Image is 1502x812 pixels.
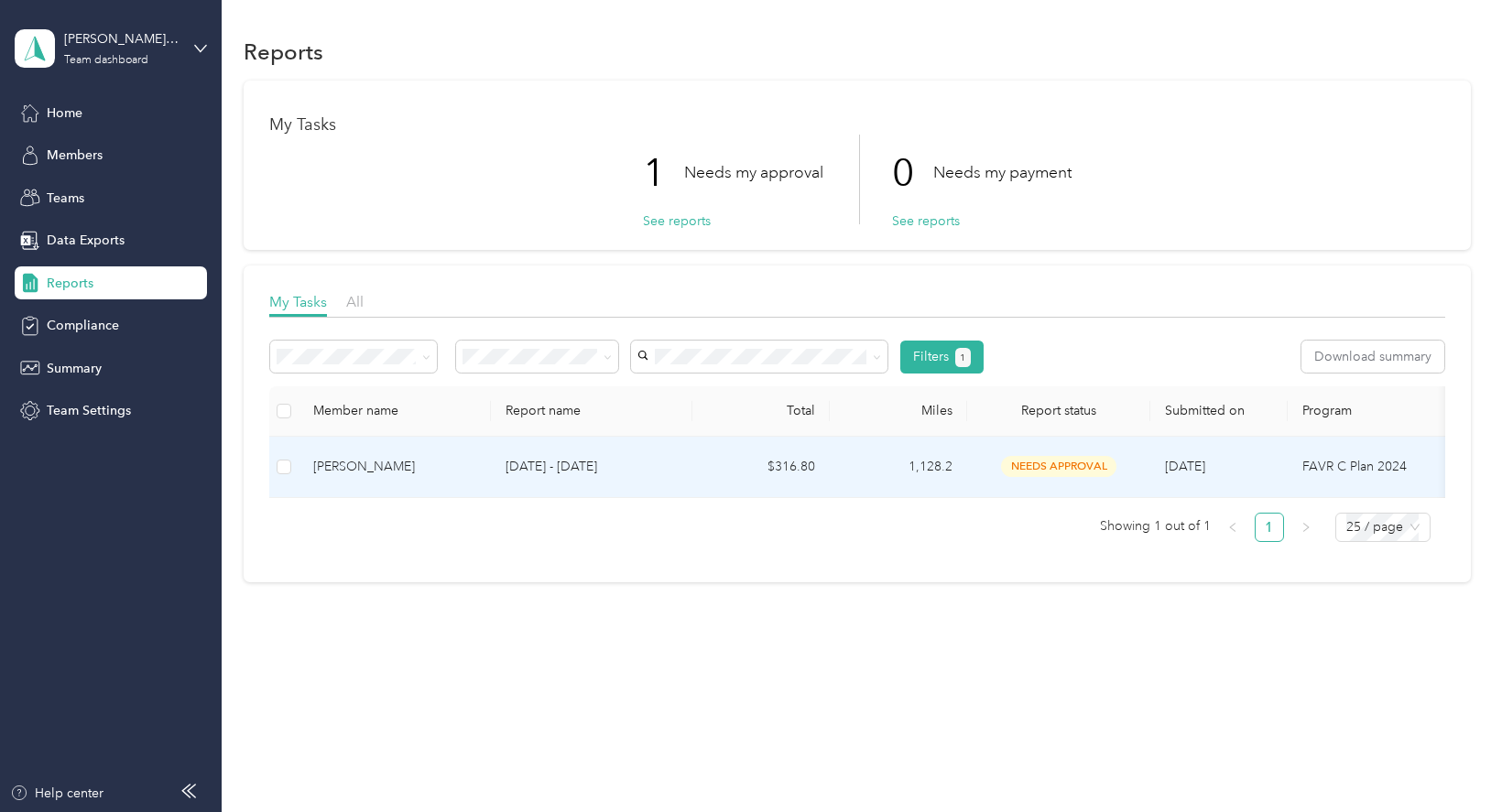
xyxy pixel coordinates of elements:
[506,457,678,477] p: [DATE] - [DATE]
[47,274,93,293] span: Reports
[1150,386,1288,437] th: Submitted on
[10,784,103,803] button: Help center
[1301,341,1444,373] button: Download summary
[643,211,711,231] button: See reports
[643,135,684,211] p: 1
[955,348,971,367] button: 1
[269,293,327,310] span: My Tasks
[960,350,965,366] span: 1
[1227,522,1238,533] span: left
[1399,709,1502,812] iframe: Everlance-gr Chat Button Frame
[313,457,476,477] div: [PERSON_NAME]
[47,401,131,420] span: Team Settings
[1291,513,1321,542] li: Next Page
[707,403,815,418] div: Total
[1218,513,1247,542] li: Previous Page
[844,403,952,418] div: Miles
[47,146,103,165] span: Members
[1218,513,1247,542] button: left
[1255,513,1284,542] li: 1
[491,386,692,437] th: Report name
[684,161,823,184] p: Needs my approval
[47,231,125,250] span: Data Exports
[47,316,119,335] span: Compliance
[982,403,1136,418] span: Report status
[892,211,960,231] button: See reports
[1256,514,1283,541] a: 1
[47,103,82,123] span: Home
[892,135,933,211] p: 0
[47,189,84,208] span: Teams
[299,386,491,437] th: Member name
[830,437,967,498] td: 1,128.2
[1301,522,1312,533] span: right
[1001,456,1116,477] span: needs approval
[47,359,102,378] span: Summary
[933,161,1072,184] p: Needs my payment
[900,341,984,374] button: Filters1
[1100,513,1211,540] span: Showing 1 out of 1
[269,115,1444,135] h1: My Tasks
[346,293,364,310] span: All
[1302,457,1502,477] p: FAVR C Plan 2024
[64,29,179,49] div: [PERSON_NAME][EMAIL_ADDRESS][PERSON_NAME][DOMAIN_NAME]
[1165,459,1205,474] span: [DATE]
[64,55,148,66] div: Team dashboard
[1291,513,1321,542] button: right
[692,437,830,498] td: $316.80
[1346,514,1420,541] span: 25 / page
[244,42,323,61] h1: Reports
[1335,513,1431,542] div: Page Size
[313,403,476,418] div: Member name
